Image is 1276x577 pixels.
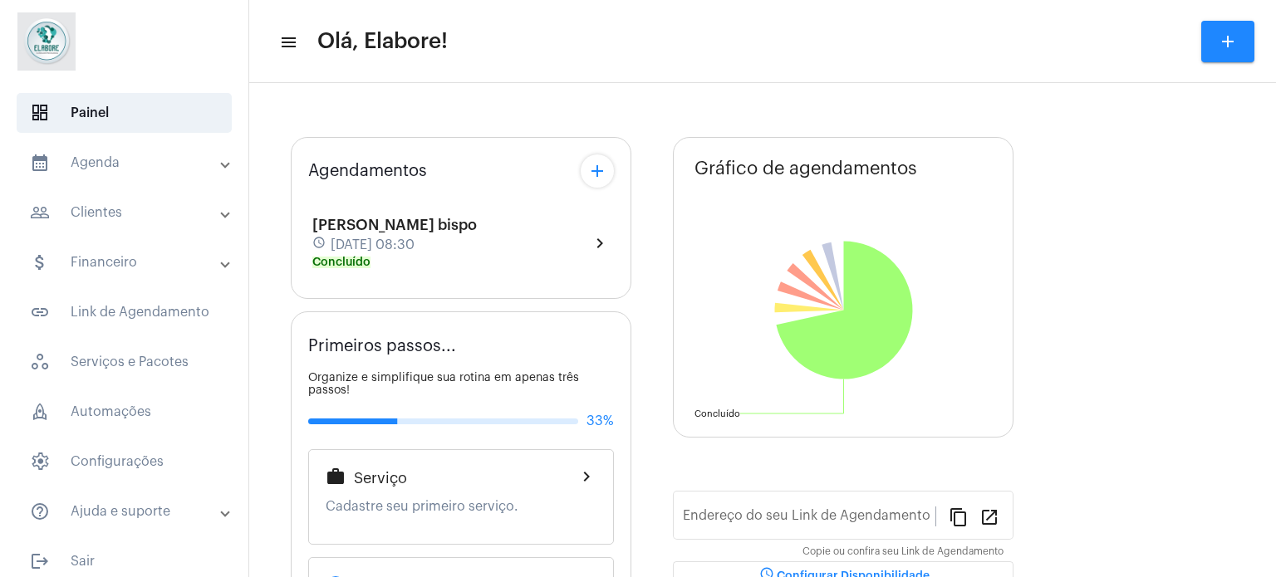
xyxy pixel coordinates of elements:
[10,491,248,531] mat-expansion-panel-header: sidenav iconAjuda e suporte
[586,413,614,428] span: 33%
[326,467,346,487] mat-icon: work
[587,161,607,181] mat-icon: add
[308,372,579,396] span: Organize e simplifique sua rotina em apenas três passos!
[30,452,50,472] span: sidenav icon
[577,467,596,487] mat-icon: chevron_right
[13,8,80,75] img: 4c6856f8-84c7-1050-da6c-cc5081a5dbaf.jpg
[312,257,371,268] mat-chip: Concluído
[30,153,222,173] mat-panel-title: Agenda
[694,159,917,178] span: Gráfico de agendamentos
[17,342,232,382] span: Serviços e Pacotes
[10,242,248,282] mat-expansion-panel-header: sidenav iconFinanceiro
[30,203,222,222] mat-panel-title: Clientes
[694,409,740,418] text: Concluído
[683,511,935,526] input: Link
[949,506,969,526] mat-icon: content_copy
[979,506,999,526] mat-icon: open_in_new
[30,501,222,521] mat-panel-title: Ajuda e suporte
[30,501,50,521] mat-icon: sidenav icon
[312,236,327,254] mat-icon: schedule
[30,402,50,422] span: sidenav icon
[308,337,456,355] span: Primeiros passos...
[30,103,50,123] span: sidenav icon
[17,93,232,133] span: Painel
[1218,32,1238,51] mat-icon: add
[590,233,610,253] mat-icon: chevron_right
[30,203,50,222] mat-icon: sidenav icon
[802,546,1004,558] mat-hint: Copie ou confira seu Link de Agendamento
[17,392,232,432] span: Automações
[17,292,232,332] span: Link de Agendamento
[326,499,596,514] p: Cadastre seu primeiro serviço.
[30,252,222,272] mat-panel-title: Financeiro
[30,302,50,322] mat-icon: sidenav icon
[30,252,50,272] mat-icon: sidenav icon
[10,143,248,183] mat-expansion-panel-header: sidenav iconAgenda
[30,352,50,372] span: sidenav icon
[331,237,415,252] span: [DATE] 08:30
[279,32,296,52] mat-icon: sidenav icon
[312,218,477,232] span: [PERSON_NAME] bispo
[354,470,407,487] span: Serviço
[30,551,50,571] mat-icon: sidenav icon
[317,28,448,55] span: Olá, Elabore!
[308,162,427,180] span: Agendamentos
[17,442,232,482] span: Configurações
[10,193,248,232] mat-expansion-panel-header: sidenav iconClientes
[30,153,50,173] mat-icon: sidenav icon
